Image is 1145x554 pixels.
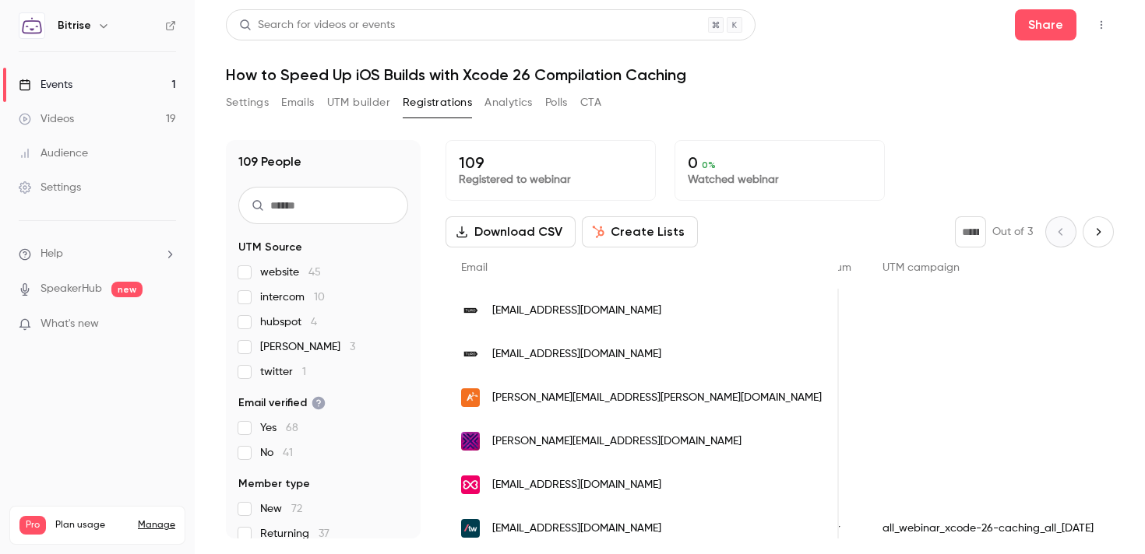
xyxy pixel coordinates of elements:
[111,282,143,297] span: new
[19,77,72,93] div: Events
[19,180,81,195] div: Settings
[314,292,325,303] span: 10
[1083,216,1114,247] button: Next page
[260,445,293,461] span: No
[260,364,306,380] span: twitter
[308,267,321,278] span: 45
[260,526,329,542] span: Returning
[19,111,74,127] div: Videos
[238,476,310,492] span: Member type
[461,388,480,407] img: alayacare.com
[260,339,355,355] span: [PERSON_NAME]
[702,160,716,170] span: 0 %
[238,153,301,171] h1: 109 People
[688,172,872,188] p: Watched webinar
[446,216,576,247] button: Download CSV
[492,346,661,363] span: [EMAIL_ADDRESS][DOMAIN_NAME]
[226,90,269,115] button: Settings
[459,153,643,172] p: 109
[55,519,129,531] span: Plan usage
[461,432,480,451] img: vml.com
[1015,9,1076,40] button: Share
[492,477,661,493] span: [EMAIL_ADDRESS][DOMAIN_NAME]
[350,342,355,352] span: 3
[260,289,325,305] span: intercom
[260,420,298,436] span: Yes
[461,262,488,273] span: Email
[461,345,480,363] img: turo.com
[226,65,1114,84] h1: How to Speed Up iOS Builds with Xcode 26 Compilation Caching
[260,265,321,280] span: website
[19,146,88,161] div: Audience
[41,246,63,262] span: Help
[582,216,698,247] button: Create Lists
[403,90,472,115] button: Registrations
[291,503,302,514] span: 72
[41,281,102,297] a: SpeakerHub
[319,528,329,539] span: 37
[492,390,822,406] span: [PERSON_NAME][EMAIL_ADDRESS][PERSON_NAME][DOMAIN_NAME]
[492,521,661,537] span: [EMAIL_ADDRESS][DOMAIN_NAME]
[688,153,872,172] p: 0
[492,433,742,450] span: [PERSON_NAME][EMAIL_ADDRESS][DOMAIN_NAME]
[281,90,314,115] button: Emails
[238,240,302,255] span: UTM Source
[302,366,306,377] span: 1
[286,423,298,433] span: 68
[461,475,480,494] img: sittercity.com
[283,447,293,458] span: 41
[327,90,390,115] button: UTM builder
[459,172,643,188] p: Registered to webinar
[883,262,960,273] span: UTM campaign
[492,303,661,319] span: [EMAIL_ADDRESS][DOMAIN_NAME]
[545,90,568,115] button: Polls
[238,395,326,411] span: Email verified
[41,316,99,332] span: What's new
[157,317,176,331] iframe: Noticeable Trigger
[461,519,480,538] img: thoughtworks.com
[484,90,533,115] button: Analytics
[260,314,317,330] span: hubspot
[867,507,1109,550] div: all_webinar_xcode-26-caching_all_[DATE]
[58,18,91,33] h6: Bitrise
[19,13,44,38] img: Bitrise
[992,224,1033,240] p: Out of 3
[311,317,317,328] span: 4
[239,17,395,33] div: Search for videos or events
[461,301,480,320] img: turo.com
[260,501,302,517] span: New
[138,519,175,531] a: Manage
[580,90,601,115] button: CTA
[19,246,176,262] li: help-dropdown-opener
[19,516,46,535] span: Pro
